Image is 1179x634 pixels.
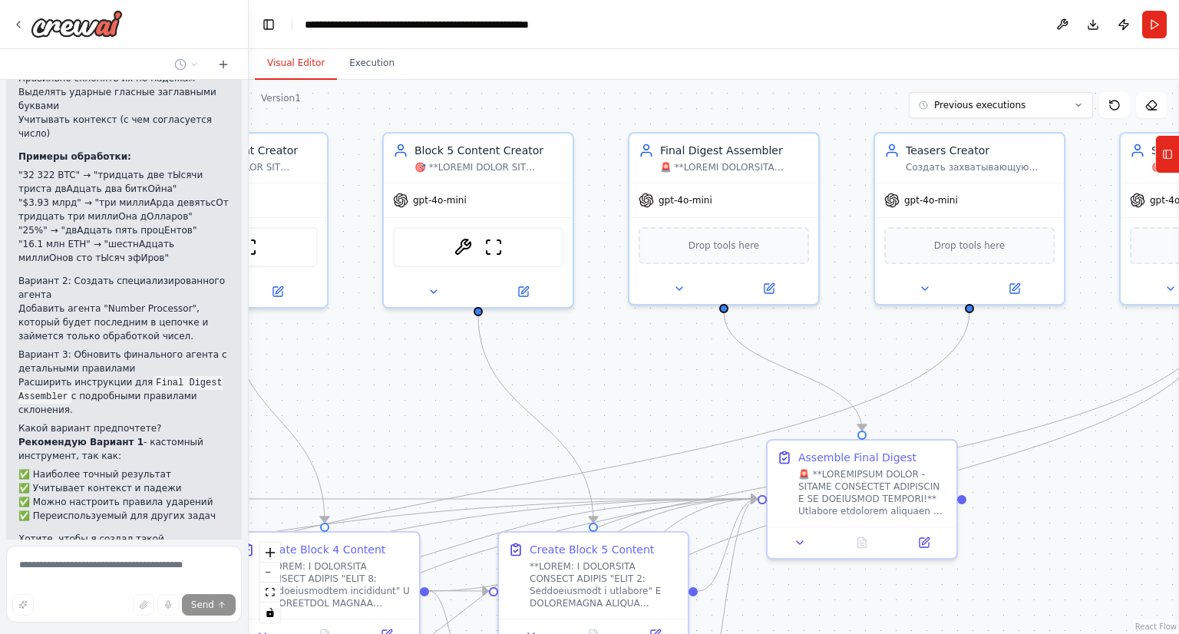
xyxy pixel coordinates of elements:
img: Logo [31,10,123,38]
li: "16.1 млн ETH" → "шестнАдцать миллиОнов сто тЫсяч эфИров" [18,237,230,265]
button: Open in side panel [971,279,1058,298]
strong: Примеры обработки: [18,151,131,162]
div: 🚨 **LOREMI DOLORSITA CONSECTET A EL SEDDOEIUS TEMPORI!** Utlabor etdolorem aliquaen a MINIMV quis... [660,161,809,173]
div: **LOREM: I DOLORSITA CONSECT ADIPIS "ELIT 8: Seddoeiusmodtem incididunt" U LABOREETDOL MAGNAA ENI... [261,560,410,609]
div: Final Digest Assembler [660,143,809,158]
p: - кастомный инструмент, так как: [18,435,230,463]
div: Block 5 Content Creator [414,143,563,158]
g: Edge from 0cae33d2-14b1-464c-8cdf-7920bb0a29e2 to 44ef0037-66e1-4766-b97e-e129404913a6 [429,491,757,599]
h2: Вариант 2: Создать специализированного агента [18,274,230,302]
button: zoom out [260,563,280,583]
div: **LOREM: I DOLORSITA CONSECT ADIPIS "ELIT 2: Seddoeiusmodt i utlabore" E DOLOREMAGNA ALIQUA ENIMA... [530,560,679,609]
button: Open in side panel [480,282,566,301]
span: gpt-4o-mini [904,194,958,206]
button: Open in side panel [897,533,950,552]
div: Version 1 [261,92,301,104]
strong: Рекомендую Вариант 1 [18,437,144,447]
button: Upload files [133,594,154,616]
div: Block 5 Content Creator🎯 **LOREMI DOLOR SIT AMETCO - ADIP 2 + ELITSEDDOEIU TEMPORINCI** 🚫 **UTLAB... [382,132,574,309]
button: Start a new chat [211,55,236,74]
h2: Вариант 3: Обновить финального агента с детальными правилами [18,348,230,375]
div: 🎯 **LOREMI DOLOR SIT AMETCO - ADIP 2 + ELITSEDDOEIU TEMPORINCI** 🚫 **UTLABOREET DOLOR: MA ALIQU E... [414,161,563,173]
li: ✅ Учитывает контекст и падежи [18,481,230,495]
img: SerperScrapeWebsiteTool [454,238,472,256]
div: Final Digest Assembler🚨 **LOREMI DOLORSITA CONSECTET A EL SEDDOEIUS TEMPORI!** Utlabor etdolorem ... [628,132,820,305]
a: React Flow attribution [1135,622,1177,631]
li: Выделять ударные гласные заглавными буквами [18,85,230,113]
div: Create Block 4 Content [261,542,385,557]
button: fit view [260,583,280,603]
button: Improve this prompt [12,594,34,616]
button: Switch to previous chat [168,55,205,74]
div: React Flow controls [260,543,280,622]
span: Previous executions [934,99,1025,111]
span: Send [191,599,214,611]
li: ✅ Наиболее точный результат [18,467,230,481]
button: Open in side panel [234,282,321,301]
li: Учитывать контекст (с чем согласуется число) [18,113,230,140]
li: "32 322 BTC" → "тридцать две тЫсячи триста двАдцать два биткОйна" [18,168,230,196]
div: Создать захватывающую тизер-вставку между блоками дайджеста, которая заинтригует зрителей предсто... [906,161,1055,173]
code: Final Digest Assembler [18,376,223,404]
button: Send [182,594,236,616]
nav: breadcrumb [305,17,535,32]
div: 🚨 **LOREMIPSUM DOLOR - SITAME CONSECTET ADIPISCIN E SE DOEIUSMOD TEMPORI!** Utlabore etdolorem al... [798,468,947,517]
g: Edge from 78ebd98c-be01-4034-812a-7a3dd0dfd8d8 to e59aaff5-a59b-4130-a32d-2465aa2e584e [471,315,601,522]
span: Drop tools here [689,238,760,253]
button: No output available [830,533,895,552]
button: toggle interactivity [260,603,280,622]
li: "25%" → "двАдцать пять процЕнтов" [18,223,230,237]
li: ✅ Можно настроить правила ударений [18,495,230,509]
span: gpt-4o-mini [413,194,467,206]
g: Edge from 5ad14067-62fe-4e2f-aee2-0cc95709bffa to 0cae33d2-14b1-464c-8cdf-7920bb0a29e2 [225,315,332,522]
button: Execution [337,48,407,80]
img: ScrapeWebsiteTool [484,238,503,256]
p: Добавить агента "Number Processor", который будет последним в цепочке и займется только обработко... [18,302,230,343]
div: Assemble Final Digest🚨 **LOREMIPSUM DOLOR - SITAME CONSECTET ADIPISCIN E SE DOEIUSMOD TEMPORI!** ... [766,439,958,560]
li: ✅ Переиспользуемый для других задач [18,509,230,523]
div: Assemble Final Digest [798,450,916,465]
button: Open in side panel [725,279,812,298]
span: gpt-4o-mini [659,194,712,206]
g: Edge from e59aaff5-a59b-4130-a32d-2465aa2e584e to 44ef0037-66e1-4766-b97e-e129404913a6 [698,491,757,599]
button: Hide left sidebar [258,14,279,35]
button: Click to speak your automation idea [157,594,179,616]
button: zoom in [260,543,280,563]
li: "$3.93 млрд" → "три миллиАрда девятьсОт тридцать три миллиОна дОлларов" [18,196,230,223]
p: Хотите, чтобы я создал такой инструмент? Нужно будет запросить разрешение на использование навыка . [18,532,230,587]
g: Edge from 605fa12e-b9c1-496f-bfc1-fc7706d59741 to 44ef0037-66e1-4766-b97e-e129404913a6 [160,491,757,599]
div: Create Block 5 Content [530,542,654,557]
span: Drop tools here [934,238,1006,253]
div: Teasers Creator [906,143,1055,158]
div: Teasers CreatorСоздать захватывающую тизер-вставку между блоками дайджеста, которая заинтригует з... [874,132,1065,305]
h2: Какой вариант предпочтете? [18,421,230,435]
p: Расширить инструкции для с подробными правилами склонения. [18,375,230,417]
button: Previous executions [909,92,1093,118]
button: Visual Editor [255,48,337,80]
g: Edge from b4c197a4-697c-4c57-a2db-0c07989e6d74 to 44ef0037-66e1-4766-b97e-e129404913a6 [716,312,870,430]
